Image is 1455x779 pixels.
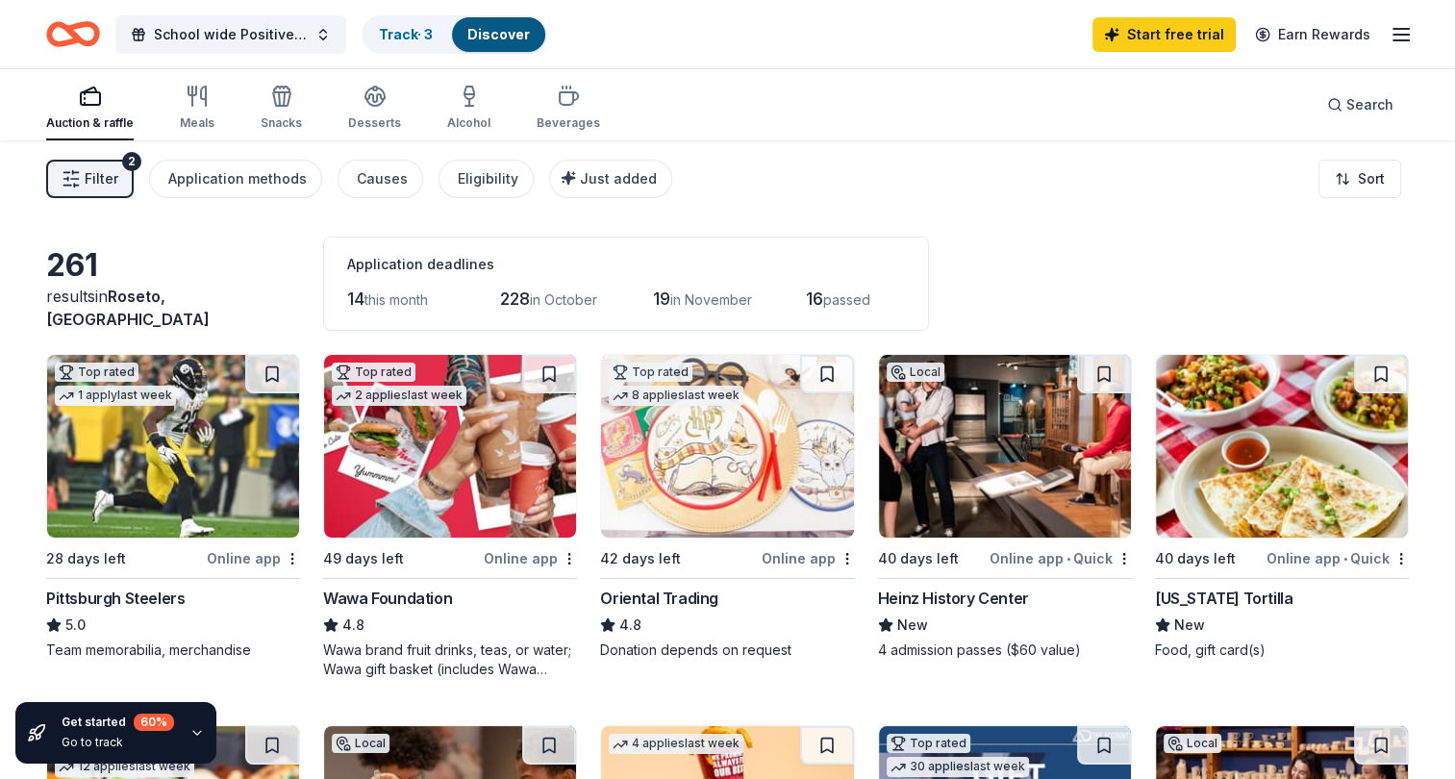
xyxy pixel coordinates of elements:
a: Image for California Tortilla40 days leftOnline app•Quick[US_STATE] TortillaNewFood, gift card(s) [1155,354,1409,660]
span: Roseto, [GEOGRAPHIC_DATA] [46,287,210,329]
div: 4 applies last week [609,734,743,754]
button: Eligibility [439,160,534,198]
a: Discover [467,26,530,42]
div: Food, gift card(s) [1155,641,1409,660]
div: Application deadlines [347,253,905,276]
div: 8 applies last week [609,386,743,406]
div: Alcohol [447,115,490,131]
div: Auction & raffle [46,115,134,131]
img: Image for Wawa Foundation [324,355,576,538]
div: 1 apply last week [55,386,176,406]
span: 5.0 [65,614,86,637]
div: 4 admission passes ($60 value) [878,641,1132,660]
span: in November [670,291,752,308]
div: Online app [207,546,300,570]
button: Meals [180,77,214,140]
span: New [1174,614,1205,637]
div: Application methods [168,167,307,190]
span: in [46,287,210,329]
a: Image for Oriental TradingTop rated8 applieslast week42 days leftOnline appOriental Trading4.8Don... [600,354,854,660]
div: 60 % [134,714,174,731]
a: Track· 3 [379,26,433,42]
span: Search [1346,93,1393,116]
button: Snacks [261,77,302,140]
div: Top rated [887,734,970,753]
div: Top rated [55,363,138,382]
div: Oriental Trading [600,587,718,610]
div: 2 [122,152,141,171]
span: passed [823,291,870,308]
div: Get started [62,714,174,731]
span: 4.8 [342,614,364,637]
img: Image for Heinz History Center [879,355,1131,538]
img: Image for Oriental Trading [601,355,853,538]
div: 261 [46,246,300,285]
button: Filter2 [46,160,134,198]
div: Local [1164,734,1221,753]
div: 42 days left [600,547,681,570]
button: Track· 3Discover [362,15,547,54]
div: Top rated [609,363,692,382]
button: Alcohol [447,77,490,140]
div: Go to track [62,735,174,750]
button: Auction & raffle [46,77,134,140]
span: Just added [580,170,657,187]
button: Beverages [537,77,600,140]
div: 40 days left [1155,547,1236,570]
a: Home [46,12,100,57]
img: Image for California Tortilla [1156,355,1408,538]
div: Top rated [332,363,415,382]
span: Filter [85,167,118,190]
div: Beverages [537,115,600,131]
button: Search [1312,86,1409,124]
img: Image for Pittsburgh Steelers [47,355,299,538]
a: Image for Heinz History CenterLocal40 days leftOnline app•QuickHeinz History CenterNew4 admission... [878,354,1132,660]
div: Meals [180,115,214,131]
span: 16 [806,289,823,309]
div: Desserts [348,115,401,131]
div: Team memorabilia, merchandise [46,641,300,660]
div: 30 applies last week [887,757,1029,777]
button: Desserts [348,77,401,140]
a: Image for Wawa FoundationTop rated2 applieslast week49 days leftOnline appWawa Foundation4.8Wawa ... [323,354,577,679]
div: Local [332,734,389,753]
div: Wawa brand fruit drinks, teas, or water; Wawa gift basket (includes Wawa products and coupons) [323,641,577,679]
button: Application methods [149,160,322,198]
span: in October [530,291,597,308]
div: Online app Quick [990,546,1132,570]
span: 4.8 [619,614,641,637]
div: Causes [357,167,408,190]
div: results [46,285,300,331]
span: New [897,614,928,637]
span: Sort [1358,167,1385,190]
div: Online app [484,546,577,570]
span: 19 [653,289,670,309]
div: Snacks [261,115,302,131]
div: Pittsburgh Steelers [46,587,185,610]
a: Earn Rewards [1243,17,1382,52]
button: Just added [549,160,672,198]
div: 2 applies last week [332,386,466,406]
span: 14 [347,289,364,309]
span: this month [364,291,428,308]
div: Eligibility [458,167,518,190]
span: • [1066,551,1070,566]
div: Donation depends on request [600,641,854,660]
a: Image for Pittsburgh SteelersTop rated1 applylast week28 days leftOnline appPittsburgh Steelers5.... [46,354,300,660]
button: Causes [338,160,423,198]
span: 228 [500,289,530,309]
div: 28 days left [46,547,126,570]
div: Local [887,363,944,382]
div: [US_STATE] Tortilla [1155,587,1292,610]
button: School wide Positive behavior raffle/bingo [115,15,346,54]
div: 49 days left [323,547,404,570]
div: 40 days left [878,547,959,570]
div: Heinz History Center [878,587,1029,610]
button: Sort [1318,160,1401,198]
span: • [1343,551,1347,566]
span: School wide Positive behavior raffle/bingo [154,23,308,46]
a: Start free trial [1092,17,1236,52]
div: Online app Quick [1267,546,1409,570]
div: Wawa Foundation [323,587,452,610]
div: Online app [762,546,855,570]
